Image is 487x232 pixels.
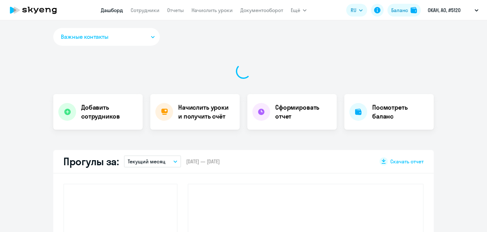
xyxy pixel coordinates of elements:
[124,155,181,167] button: Текущий месяц
[428,6,461,14] p: ОКАН, АО, #5120
[81,103,138,121] h4: Добавить сотрудников
[167,7,184,13] a: Отчеты
[131,7,159,13] a: Сотрудники
[291,4,307,17] button: Ещё
[390,158,424,165] span: Скачать отчет
[411,7,417,13] img: balance
[372,103,429,121] h4: Посмотреть баланс
[240,7,283,13] a: Документооборот
[391,6,408,14] div: Баланс
[192,7,233,13] a: Начислить уроки
[63,155,119,168] h2: Прогулы за:
[53,28,160,46] button: Важные контакты
[178,103,233,121] h4: Начислить уроки и получить счёт
[128,158,166,165] p: Текущий месяц
[346,4,367,17] button: RU
[275,103,332,121] h4: Сформировать отчет
[291,6,300,14] span: Ещё
[351,6,356,14] span: RU
[101,7,123,13] a: Дашборд
[387,4,421,17] button: Балансbalance
[425,3,482,18] button: ОКАН, АО, #5120
[61,33,108,41] span: Важные контакты
[186,158,220,165] span: [DATE] — [DATE]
